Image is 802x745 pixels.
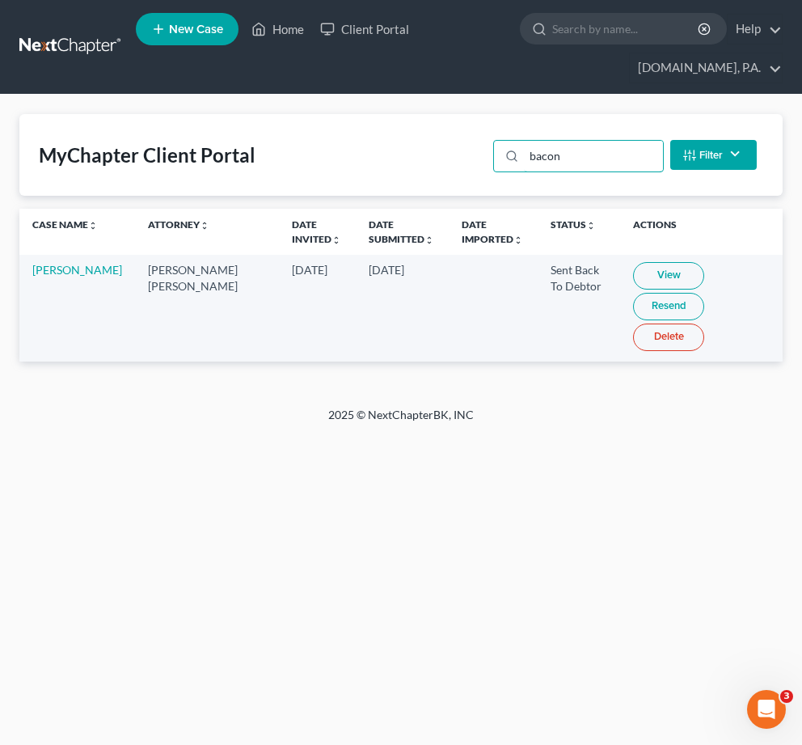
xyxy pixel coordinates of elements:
[369,218,434,244] a: Date Submittedunfold_more
[32,263,122,277] a: [PERSON_NAME]
[633,293,704,320] a: Resend
[524,141,662,171] input: Search...
[88,221,98,231] i: unfold_more
[620,209,783,255] th: Actions
[292,218,341,244] a: Date Invitedunfold_more
[148,218,209,231] a: Attorneyunfold_more
[292,263,327,277] span: [DATE]
[424,235,434,245] i: unfold_more
[633,262,704,290] a: View
[369,263,404,277] span: [DATE]
[633,324,704,351] a: Delete
[13,407,789,436] div: 2025 © NextChapterBK, INC
[135,255,279,361] td: [PERSON_NAME] [PERSON_NAME]
[538,255,620,361] td: Sent Back To Debtor
[728,15,782,44] a: Help
[169,23,223,36] span: New Case
[200,221,209,231] i: unfold_more
[780,690,793,703] span: 3
[670,140,757,170] button: Filter
[331,235,341,245] i: unfold_more
[513,235,523,245] i: unfold_more
[551,218,596,231] a: Statusunfold_more
[243,15,312,44] a: Home
[39,142,255,168] div: MyChapter Client Portal
[312,15,417,44] a: Client Portal
[32,218,98,231] a: Case Nameunfold_more
[462,218,523,244] a: Date Importedunfold_more
[747,690,786,729] iframe: Intercom live chat
[586,221,596,231] i: unfold_more
[552,14,700,44] input: Search by name...
[630,53,782,83] a: [DOMAIN_NAME], P.A.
